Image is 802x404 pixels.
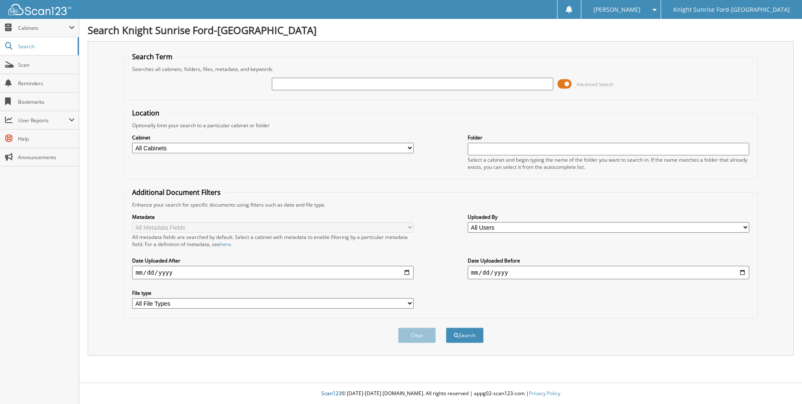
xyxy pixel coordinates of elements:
[18,117,69,124] span: User Reports
[128,108,164,118] legend: Location
[128,66,753,73] div: Searches all cabinets, folders, files, metadata, and keywords
[79,383,802,404] div: © [DATE]-[DATE] [DOMAIN_NAME]. All rights reserved | appg02-scan123-com |
[128,201,753,208] div: Enhance your search for specific documents using filters such as date and file type.
[468,134,749,141] label: Folder
[468,266,749,279] input: end
[398,328,436,343] button: Clear
[132,134,414,141] label: Cabinet
[18,154,75,161] span: Announcements
[132,289,414,296] label: File type
[132,257,414,264] label: Date Uploaded After
[321,390,341,397] span: Scan123
[673,7,790,12] span: Knight Sunrise Ford-[GEOGRAPHIC_DATA]
[18,80,75,87] span: Reminders
[8,4,71,15] img: scan123-logo-white.svg
[220,241,231,248] a: here
[128,188,225,197] legend: Additional Document Filters
[128,52,177,61] legend: Search Term
[468,156,749,171] div: Select a cabinet and begin typing the name of the folder you want to search in. If the name match...
[132,233,414,248] div: All metadata fields are searched by default. Select a cabinet with metadata to enable filtering b...
[132,266,414,279] input: start
[128,122,753,129] div: Optionally limit your search to a particular cabinet or folder
[446,328,484,343] button: Search
[18,43,73,50] span: Search
[18,135,75,142] span: Help
[576,81,614,87] span: Advanced Search
[88,23,794,37] h1: Search Knight Sunrise Ford-[GEOGRAPHIC_DATA]
[18,98,75,105] span: Bookmarks
[468,213,749,220] label: Uploaded By
[132,213,414,220] label: Metadata
[529,390,560,397] a: Privacy Policy
[594,7,641,12] span: [PERSON_NAME]
[18,61,75,68] span: Scan
[18,24,69,31] span: Cabinets
[468,257,749,264] label: Date Uploaded Before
